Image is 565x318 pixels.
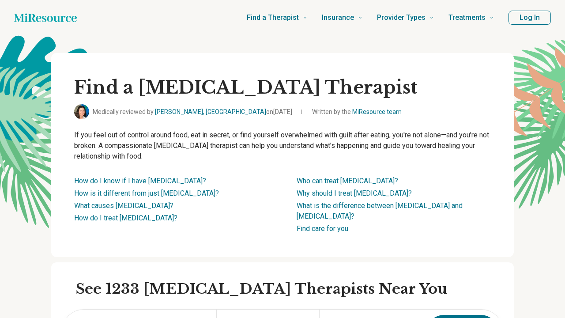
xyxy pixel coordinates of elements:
[508,11,551,25] button: Log In
[155,108,266,115] a: [PERSON_NAME], [GEOGRAPHIC_DATA]
[312,107,402,117] span: Written by the
[74,76,491,99] h1: Find a [MEDICAL_DATA] Therapist
[74,201,173,210] a: What causes [MEDICAL_DATA]?
[352,108,402,115] a: MiResource team
[74,177,206,185] a: How do I know if I have [MEDICAL_DATA]?
[297,224,348,233] a: Find care for you
[448,11,486,24] span: Treatments
[266,108,292,115] span: on [DATE]
[74,189,219,197] a: How is it different from just [MEDICAL_DATA]?
[322,11,354,24] span: Insurance
[74,130,491,162] p: If you feel out of control around food, eat in secret, or find yourself overwhelmed with guilt af...
[247,11,299,24] span: Find a Therapist
[76,280,503,299] h2: See 1233 [MEDICAL_DATA] Therapists Near You
[74,214,177,222] a: How do I treat [MEDICAL_DATA]?
[297,201,463,220] a: What is the difference between [MEDICAL_DATA] and [MEDICAL_DATA]?
[297,177,398,185] a: Who can treat [MEDICAL_DATA]?
[377,11,426,24] span: Provider Types
[93,107,292,117] span: Medically reviewed by
[297,189,412,197] a: Why should I treat [MEDICAL_DATA]?
[14,9,77,26] a: Home page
